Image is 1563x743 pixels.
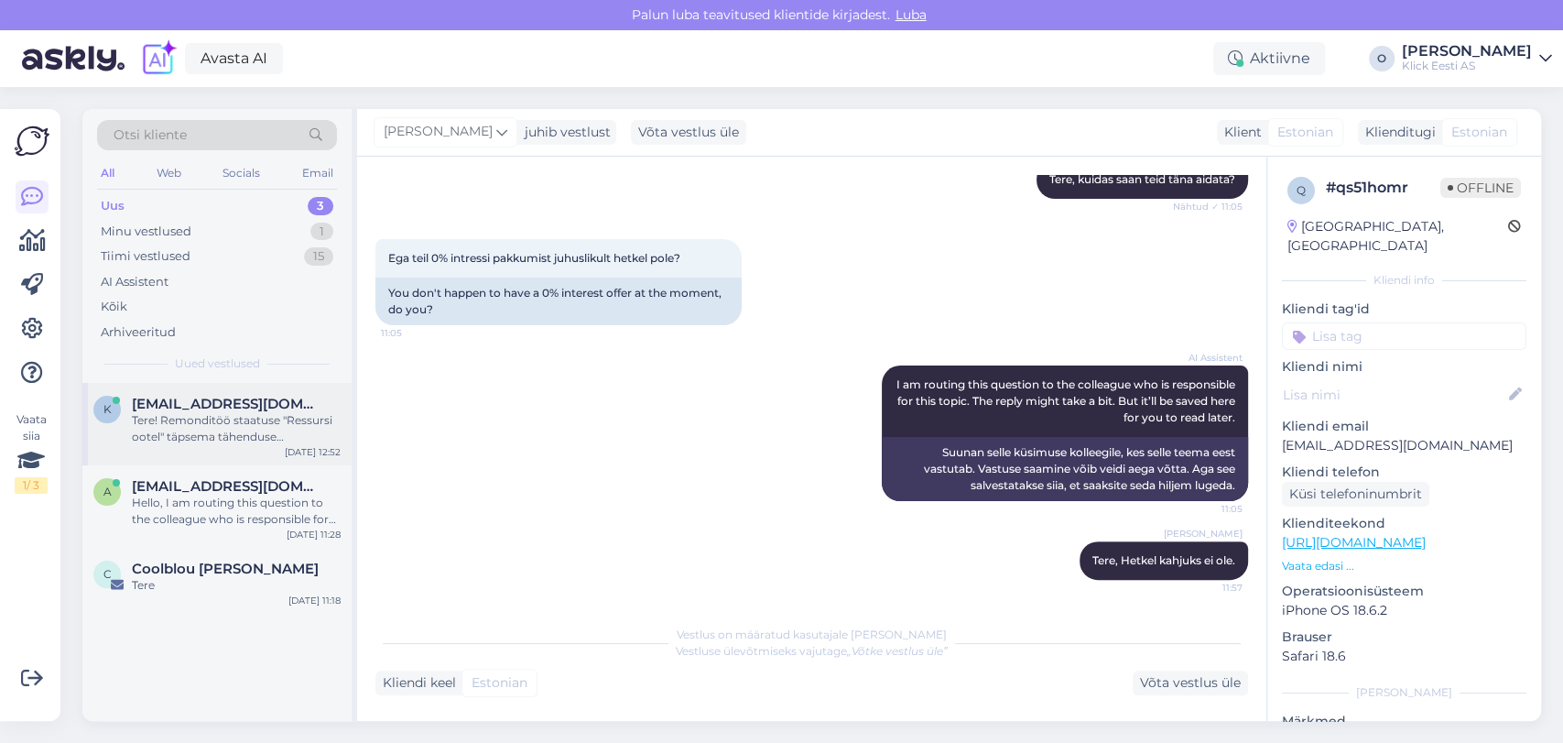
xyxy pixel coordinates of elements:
[1282,357,1526,377] p: Kliendi nimi
[1174,502,1243,516] span: 11:05
[285,445,341,459] div: [DATE] 12:52
[298,161,337,185] div: Email
[15,477,48,494] div: 1 / 3
[375,278,742,325] div: You don't happen to have a 0% interest offer at the moment, do you?
[219,161,264,185] div: Socials
[287,528,341,541] div: [DATE] 11:28
[132,561,319,577] span: Coolblou Alex
[132,478,322,495] span: alarrandal@gmail.com
[132,495,341,528] div: Hello, I am routing this question to the colleague who is responsible for this topic. The reply m...
[1282,482,1429,507] div: Küsi telefoninumbrit
[304,247,333,266] div: 15
[1282,601,1526,620] p: iPhone OS 18.6.2
[1282,514,1526,533] p: Klienditeekond
[132,412,341,445] div: Tere! Remonditöö staatuse "Ressursi ootel" täpsema tähenduse [PERSON_NAME] kohta saate lisainfot ...
[1282,558,1526,574] p: Vaata edasi ...
[101,273,168,291] div: AI Assistent
[1217,123,1262,142] div: Klient
[1173,200,1243,213] span: Nähtud ✓ 11:05
[103,567,112,581] span: C
[472,673,527,693] span: Estonian
[1297,183,1306,197] span: q
[1402,59,1532,73] div: Klick Eesti AS
[1282,647,1526,666] p: Safari 18.6
[1282,684,1526,701] div: [PERSON_NAME]
[1358,123,1436,142] div: Klienditugi
[1287,217,1508,256] div: [GEOGRAPHIC_DATA], [GEOGRAPHIC_DATA]
[1283,385,1505,405] input: Lisa nimi
[101,323,176,342] div: Arhiveeritud
[677,628,947,641] span: Vestlus on määratud kasutajale [PERSON_NAME]
[882,437,1248,501] div: Suunan selle küsimuse kolleegile, kes selle teema eest vastutab. Vastuse saamine võib veidi aega ...
[1282,436,1526,455] p: [EMAIL_ADDRESS][DOMAIN_NAME]
[1282,417,1526,436] p: Kliendi email
[375,673,456,693] div: Kliendi keel
[384,122,493,142] span: [PERSON_NAME]
[1282,300,1526,319] p: Kliendi tag'id
[1049,172,1235,186] span: Tere, kuidas saan teid täna aidata?
[1282,322,1526,350] input: Lisa tag
[1326,177,1440,199] div: # qs51homr
[388,251,680,265] span: Ega teil 0% intressi pakkumist juhuslikult hetkel pole?
[1213,42,1325,75] div: Aktiivne
[896,377,1238,424] span: I am routing this question to the colleague who is responsible for this topic. The reply might ta...
[15,411,48,494] div: Vaata siia
[132,396,322,412] span: KardiLiina@gmail.com
[1282,712,1526,731] p: Märkmed
[847,644,948,658] i: „Võtke vestlus üle”
[1164,527,1243,541] span: [PERSON_NAME]
[1282,628,1526,647] p: Brauser
[1402,44,1532,59] div: [PERSON_NAME]
[1174,351,1243,365] span: AI Assistent
[1133,671,1248,695] div: Võta vestlus üle
[175,355,260,372] span: Uued vestlused
[97,161,118,185] div: All
[381,326,450,340] span: 11:05
[1174,581,1243,595] span: 11:57
[101,197,125,215] div: Uus
[15,124,49,158] img: Askly Logo
[185,43,283,74] a: Avasta AI
[103,402,112,416] span: K
[103,485,112,498] span: a
[1451,123,1507,142] span: Estonian
[101,298,127,316] div: Kõik
[1440,178,1521,198] span: Offline
[1092,553,1235,567] span: Tere, Hetkel kahjuks ei ole.
[1282,582,1526,601] p: Operatsioonisüsteem
[101,247,190,266] div: Tiimi vestlused
[676,644,948,658] span: Vestluse ülevõtmiseks vajutage
[1282,534,1426,551] a: [URL][DOMAIN_NAME]
[1277,123,1333,142] span: Estonian
[517,123,611,142] div: juhib vestlust
[1369,46,1395,71] div: O
[132,577,341,594] div: Tere
[310,223,333,241] div: 1
[890,6,932,23] span: Luba
[1282,463,1526,482] p: Kliendi telefon
[1282,272,1526,289] div: Kliendi info
[114,126,187,145] span: Otsi kliente
[308,197,333,215] div: 3
[101,223,191,241] div: Minu vestlused
[139,39,178,78] img: explore-ai
[288,594,341,607] div: [DATE] 11:18
[1402,44,1552,73] a: [PERSON_NAME]Klick Eesti AS
[153,161,185,185] div: Web
[631,120,746,145] div: Võta vestlus üle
